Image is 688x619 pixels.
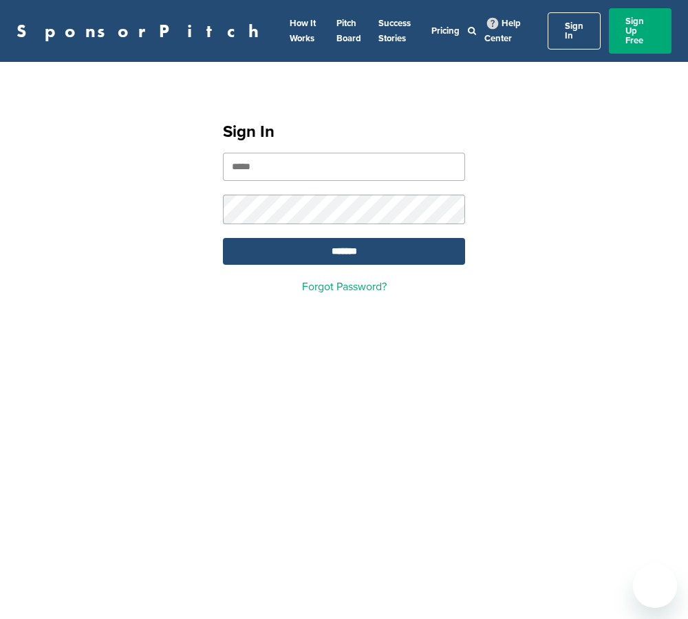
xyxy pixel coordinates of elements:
a: Help Center [484,15,521,47]
iframe: Button to launch messaging window [633,564,677,608]
a: Pitch Board [336,18,361,44]
a: Sign In [548,12,601,50]
a: Success Stories [378,18,411,44]
h1: Sign In [223,120,465,144]
a: Pricing [431,25,460,36]
a: How It Works [290,18,316,44]
a: Sign Up Free [609,8,671,54]
a: SponsorPitch [17,22,268,40]
a: Forgot Password? [302,280,387,294]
